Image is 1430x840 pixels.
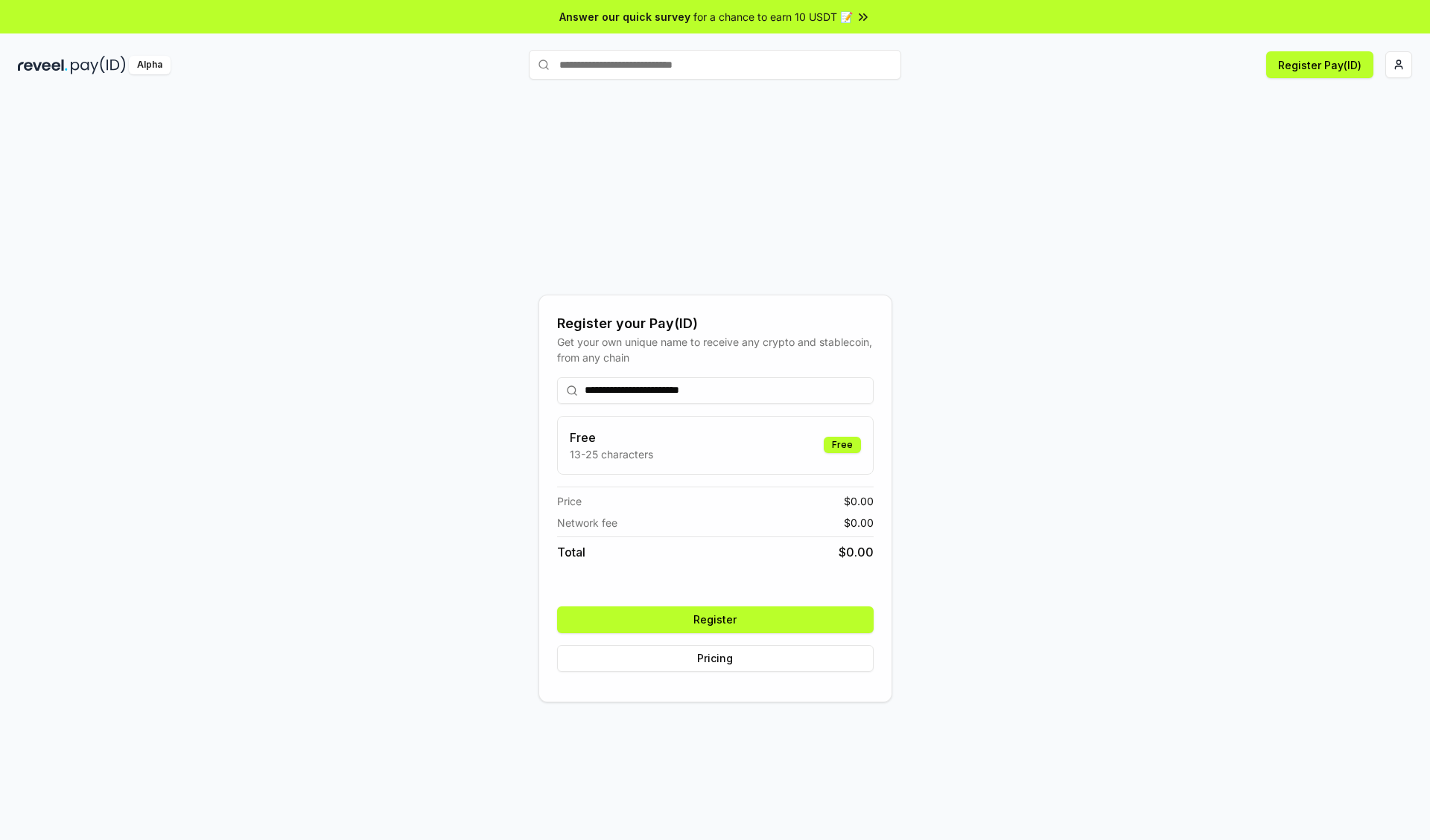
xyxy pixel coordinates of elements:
[557,334,874,365] div: Get your own unique name to receive any crypto and stablecoin, from any chain
[570,429,653,446] h3: Free
[18,56,68,74] img: reveel_dark
[1266,51,1373,78] button: Register Pay(ID)
[557,313,874,334] div: Register your Pay(ID)
[824,437,861,453] div: Free
[557,606,874,633] button: Register
[129,56,171,74] div: Alpha
[559,9,690,25] span: Answer our quick survey
[844,515,874,530] span: $ 0.00
[693,9,853,25] span: for a chance to earn 10 USDT 📝
[570,446,653,462] p: 13-25 characters
[557,493,582,509] span: Price
[557,645,874,672] button: Pricing
[557,515,617,530] span: Network fee
[557,543,585,561] span: Total
[839,543,874,561] span: $ 0.00
[844,493,874,509] span: $ 0.00
[71,56,126,74] img: pay_id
